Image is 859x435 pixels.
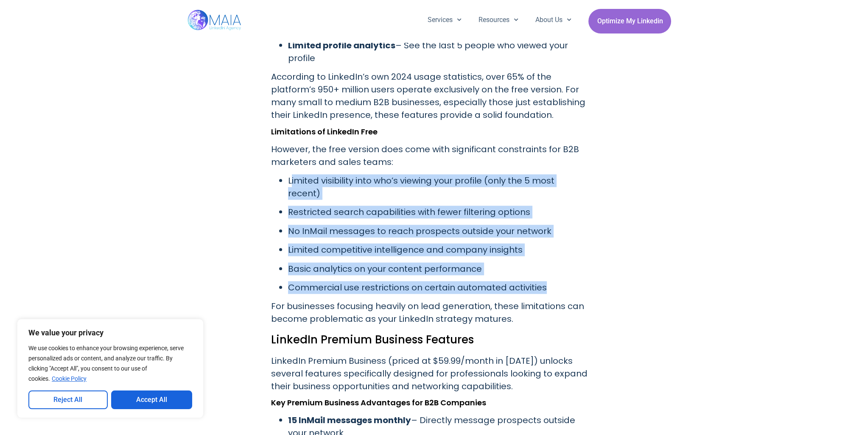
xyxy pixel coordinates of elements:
[288,206,588,218] p: Restricted search capabilities with fewer filtering options
[28,343,192,384] p: We use cookies to enhance your browsing experience, serve personalized ads or content, and analyz...
[288,414,411,426] strong: 15 InMail messages monthly
[288,39,395,51] strong: Limited profile analytics
[271,128,588,136] h3: Limitations of LinkedIn Free
[288,243,588,256] p: Limited competitive intelligence and company insights
[588,9,671,33] a: Optimize My Linkedin
[288,174,588,200] p: Limited visibility into who’s viewing your profile (only the 5 most recent)
[271,300,588,325] p: For businesses focusing heavily on lead generation, these limitations can become problematic as y...
[271,332,588,348] h2: LinkedIn Premium Business Features
[419,9,470,31] a: Services
[527,9,580,31] a: About Us
[470,9,527,31] a: Resources
[288,39,588,64] p: – See the last 5 people who viewed your profile
[28,328,192,338] p: We value your privacy
[597,13,663,29] span: Optimize My Linkedin
[271,399,588,407] h3: Key Premium Business Advantages for B2B Companies
[51,375,87,382] a: Cookie Policy
[271,70,588,121] p: According to LinkedIn’s own 2024 usage statistics, over 65% of the platform’s 950+ million users ...
[288,262,588,275] p: Basic analytics on your content performance
[28,390,108,409] button: Reject All
[17,319,204,418] div: We value your privacy
[288,281,588,294] p: Commercial use restrictions on certain automated activities
[271,354,588,393] p: LinkedIn Premium Business (priced at $59.99/month in [DATE]) unlocks several features specificall...
[271,143,588,168] p: However, the free version does come with significant constraints for B2B marketers and sales teams:
[111,390,193,409] button: Accept All
[288,225,588,237] p: No InMail messages to reach prospects outside your network
[419,9,580,31] nav: Menu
